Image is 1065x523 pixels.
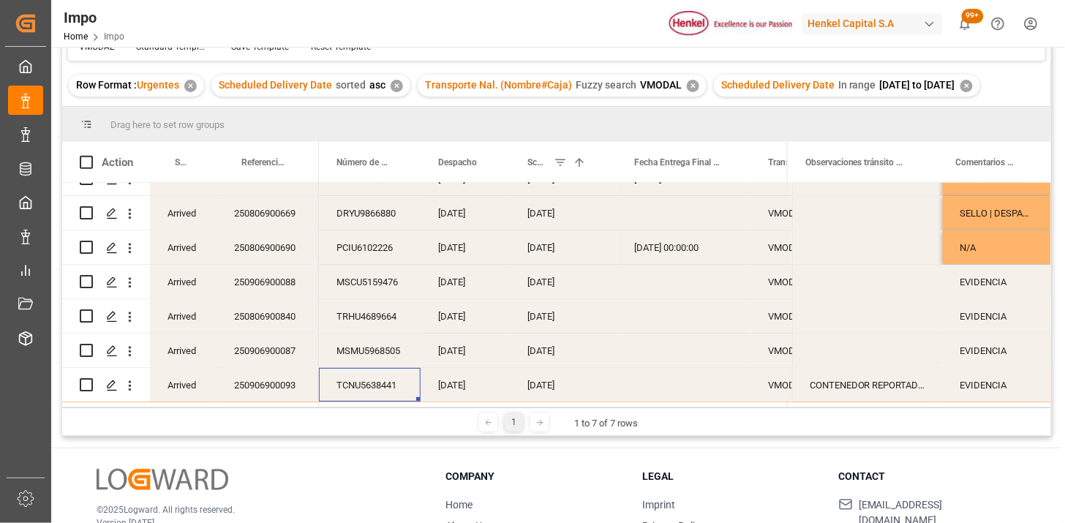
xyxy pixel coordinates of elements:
[838,79,876,91] span: In range
[421,265,510,298] div: [DATE]
[319,196,421,230] div: DRYU9866880
[217,230,319,264] div: 250806900690
[839,469,1017,484] h3: Contact
[217,334,319,367] div: 250906900087
[943,299,1051,333] div: EVIDENCIA
[750,265,868,298] div: VMODAL / ROFE
[750,299,868,333] div: VMODAL / ROFE
[792,230,1051,265] div: Press SPACE to select this row.
[217,265,319,298] div: 250906900088
[446,499,473,511] a: Home
[446,469,624,484] h3: Company
[217,368,319,402] div: 250906900093
[792,299,1051,334] div: Press SPACE to select this row.
[792,196,1051,230] div: Press SPACE to select this row.
[510,230,617,264] div: [DATE]
[960,80,973,92] div: ✕
[750,334,868,367] div: VMODAL / ROFE
[319,230,421,264] div: PCIU6102226
[150,230,217,264] div: Arrived
[943,368,1051,402] div: EVIDENCIA
[319,299,421,333] div: TRHU4689664
[792,368,1051,402] div: Press SPACE to select this row.
[576,79,636,91] span: Fuzzy search
[62,230,319,265] div: Press SPACE to select this row.
[62,334,319,368] div: Press SPACE to select this row.
[634,157,720,168] span: Fecha Entrega Final en [GEOGRAPHIC_DATA]
[137,79,179,91] span: Urgentes
[64,7,124,29] div: Impo
[150,196,217,230] div: Arrived
[150,299,217,333] div: Arrived
[217,196,319,230] div: 250806900669
[510,334,617,367] div: [DATE]
[421,196,510,230] div: [DATE]
[982,7,1015,40] button: Help Center
[319,334,421,367] div: MSMU5968505
[425,79,572,91] span: Transporte Nal. (Nombre#Caja)
[949,7,982,40] button: show 101 new notifications
[102,156,133,169] div: Action
[505,413,523,432] div: 1
[510,196,617,230] div: [DATE]
[527,157,548,168] span: Scheduled Delivery Date
[219,79,332,91] span: Scheduled Delivery Date
[110,119,225,130] span: Drag here to set row groups
[669,11,792,37] img: Henkel%20logo.jpg_1689854090.jpg
[241,157,288,168] span: Referencia Leschaco
[805,157,908,168] span: Observaciones tránsito última milla
[880,79,955,91] span: [DATE] to [DATE]
[574,416,638,431] div: 1 to 7 of 7 rows
[943,230,1051,264] div: N/A
[768,157,818,168] span: Transporte Nal. (Nombre#Caja)
[175,157,186,168] span: Status
[62,196,319,230] div: Press SPACE to select this row.
[62,368,319,402] div: Press SPACE to select this row.
[640,79,682,91] span: VMODAL
[421,368,510,402] div: [DATE]
[97,469,228,490] img: Logward Logo
[510,265,617,298] div: [DATE]
[510,299,617,333] div: [DATE]
[687,80,699,92] div: ✕
[64,31,88,42] a: Home
[721,79,835,91] span: Scheduled Delivery Date
[184,80,197,92] div: ✕
[319,368,421,402] div: TCNU5638441
[97,503,410,516] p: © 2025 Logward. All rights reserved.
[76,79,137,91] span: Row Format :
[642,469,820,484] h3: Legal
[943,196,1051,230] div: SELLO | DESPACHO REPROGRAMDO (FECHA INICIAL 15.08)
[336,157,390,168] span: Número de Contenedor
[962,9,984,23] span: 99+
[369,79,385,91] span: asc
[150,265,217,298] div: Arrived
[943,265,1051,298] div: EVIDENCIA
[792,265,1051,299] div: Press SPACE to select this row.
[421,230,510,264] div: [DATE]
[792,334,1051,368] div: Press SPACE to select this row.
[150,368,217,402] div: Arrived
[802,10,949,37] button: Henkel Capital S.A
[642,499,675,511] a: Imprint
[510,368,617,402] div: [DATE]
[956,157,1016,168] span: Comentarios Contenedor
[62,299,319,334] div: Press SPACE to select this row.
[617,230,750,264] div: [DATE] 00:00:00
[750,196,868,230] div: VMODAL / ROFE
[750,230,868,264] div: VMODAL / ROFE
[750,368,868,402] div: VMODAL / ROFE
[438,157,477,168] span: Despacho
[62,265,319,299] div: Press SPACE to select this row.
[150,334,217,367] div: Arrived
[217,299,319,333] div: 250806900840
[391,80,403,92] div: ✕
[802,13,943,34] div: Henkel Capital S.A
[421,334,510,367] div: [DATE]
[943,334,1051,367] div: EVIDENCIA
[336,79,366,91] span: sorted
[319,265,421,298] div: MSCU5159476
[792,368,943,402] div: CONTENEDOR REPORTADO SUCIO Y CON MAL OLOR, SE REPROGRAMA CARGA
